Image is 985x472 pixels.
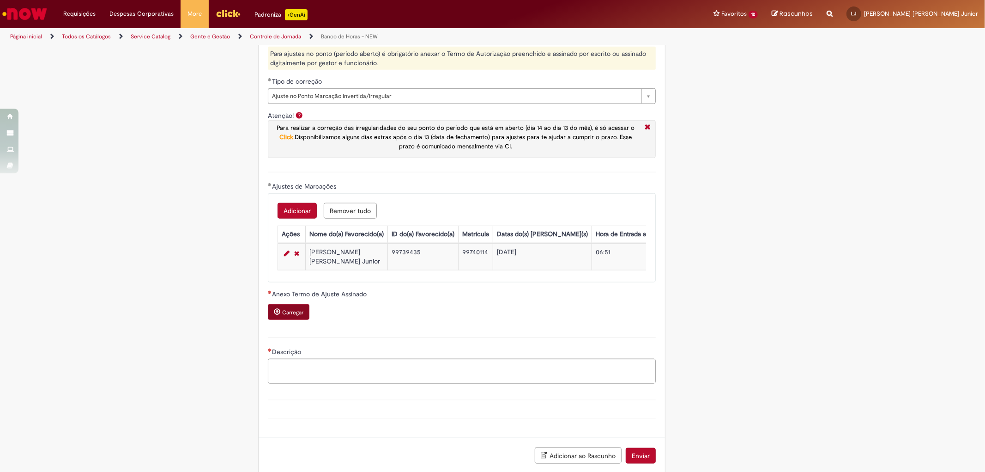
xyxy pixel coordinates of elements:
[268,348,272,352] span: Necessários
[852,11,857,17] span: LJ
[282,248,292,259] a: Editar Linha 1
[272,348,303,356] span: Descrição
[277,124,635,132] span: Para realizar a correção das irregularidades do seu ponto do período que está em aberto (dia 14 a...
[282,309,303,316] small: Carregar
[1,5,48,23] img: ServiceNow
[250,33,301,40] a: Controle de Jornada
[278,226,306,243] th: Ações
[324,203,377,219] button: Remove all rows for Ajustes de Marcações
[268,78,272,81] span: Obrigatório Preenchido
[493,244,592,270] td: [DATE]
[254,9,308,20] div: Padroniza
[63,9,96,18] span: Requisições
[285,9,308,20] p: +GenAi
[268,183,272,186] span: Obrigatório Preenchido
[62,33,111,40] a: Todos os Catálogos
[295,133,632,150] span: Disponibilizamos alguns dias extras após o dia 13 (data de fechamento) para ajustes para te ajuda...
[388,226,459,243] th: ID do(a) Favorecido(a)
[626,448,656,464] button: Enviar
[642,123,653,133] i: Fechar More information Por question_atencao_ajuste_ponto_aberto
[493,226,592,243] th: Datas do(s) [PERSON_NAME](s)
[187,9,202,18] span: More
[292,248,302,259] a: Remover linha 1
[131,33,170,40] a: Service Catalog
[10,33,42,40] a: Página inicial
[780,9,813,18] span: Rascunhos
[268,111,294,120] label: Atenção!
[272,290,369,298] span: Anexo Termo de Ajuste Assinado
[864,10,978,18] span: [PERSON_NAME] [PERSON_NAME] Junior
[459,226,493,243] th: Matrícula
[321,33,378,40] a: Banco de Horas - NEW
[268,290,272,294] span: Necessários
[216,6,241,20] img: click_logo_yellow_360x200.png
[721,9,747,18] span: Favoritos
[306,244,388,270] td: [PERSON_NAME] [PERSON_NAME] Junior
[277,124,635,150] span: .
[535,447,622,464] button: Adicionar ao Rascunho
[272,89,637,104] span: Ajuste no Ponto Marcação Invertida/Irregular
[772,10,813,18] a: Rascunhos
[190,33,230,40] a: Gente e Gestão
[268,304,309,320] button: Carregar anexo de Anexo Termo de Ajuste Assinado Required
[268,359,656,384] textarea: Descrição
[272,182,338,190] span: Ajustes de Marcações
[7,28,650,45] ul: Trilhas de página
[306,226,388,243] th: Nome do(a) Favorecido(a)
[294,111,305,119] span: Ajuda para Atenção!
[109,9,174,18] span: Despesas Corporativas
[592,244,714,270] td: 06:51
[272,77,324,86] span: Tipo de correção
[592,226,714,243] th: Hora de Entrada a ser ajustada no ponto
[459,244,493,270] td: 99740114
[279,133,293,141] a: Click
[388,244,459,270] td: 99739435
[278,203,317,219] button: Add a row for Ajustes de Marcações
[268,47,656,70] div: Para ajustes no ponto (período aberto) é obrigatório anexar o Termo de Autorização preenchido e a...
[749,11,758,18] span: 12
